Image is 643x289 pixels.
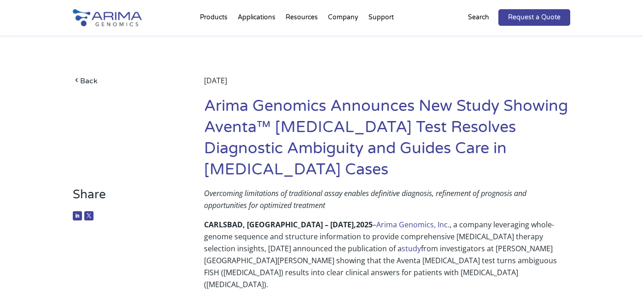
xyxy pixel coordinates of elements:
[376,220,450,230] a: Arima Genomics, Inc.
[204,96,570,187] h1: Arima Genomics Announces New Study Showing Aventa™ [MEDICAL_DATA] Test Resolves Diagnostic Ambigu...
[402,243,421,254] a: study
[204,188,526,210] em: Overcoming limitations of traditional assay enables definitive diagnosis, refinement of prognosis...
[73,187,176,209] h3: Share
[204,75,570,96] div: [DATE]
[468,12,489,23] p: Search
[498,9,570,26] a: Request a Quote
[204,220,356,230] b: CARLSBAD, [GEOGRAPHIC_DATA] – [DATE],
[356,220,373,230] b: 2025
[73,9,142,26] img: Arima-Genomics-logo
[73,75,176,87] a: Back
